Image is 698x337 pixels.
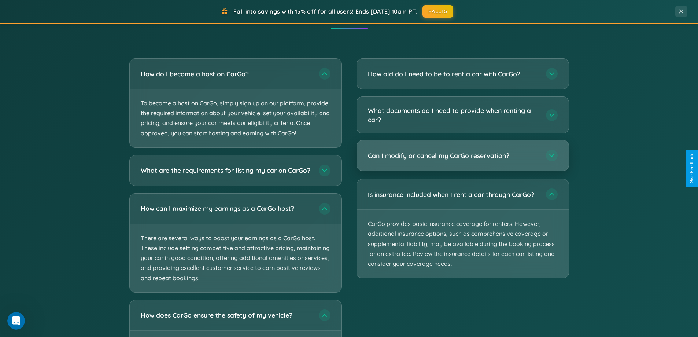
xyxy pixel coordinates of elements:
button: FALL15 [422,5,453,18]
div: Give Feedback [689,154,694,183]
h3: What documents do I need to provide when renting a car? [368,106,539,124]
p: CarGo provides basic insurance coverage for renters. However, additional insurance options, such ... [357,210,569,278]
h3: How does CarGo ensure the safety of my vehicle? [141,311,311,320]
h3: How can I maximize my earnings as a CarGo host? [141,204,311,213]
span: Fall into savings with 15% off for all users! Ends [DATE] 10am PT. [233,8,417,15]
iframe: Intercom live chat [7,312,25,330]
p: To become a host on CarGo, simply sign up on our platform, provide the required information about... [130,89,341,147]
h3: Is insurance included when I rent a car through CarGo? [368,190,539,199]
h3: How do I become a host on CarGo? [141,69,311,78]
h3: What are the requirements for listing my car on CarGo? [141,166,311,175]
h3: How old do I need to be to rent a car with CarGo? [368,69,539,78]
p: There are several ways to boost your earnings as a CarGo host. These include setting competitive ... [130,224,341,292]
h3: Can I modify or cancel my CarGo reservation? [368,151,539,160]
